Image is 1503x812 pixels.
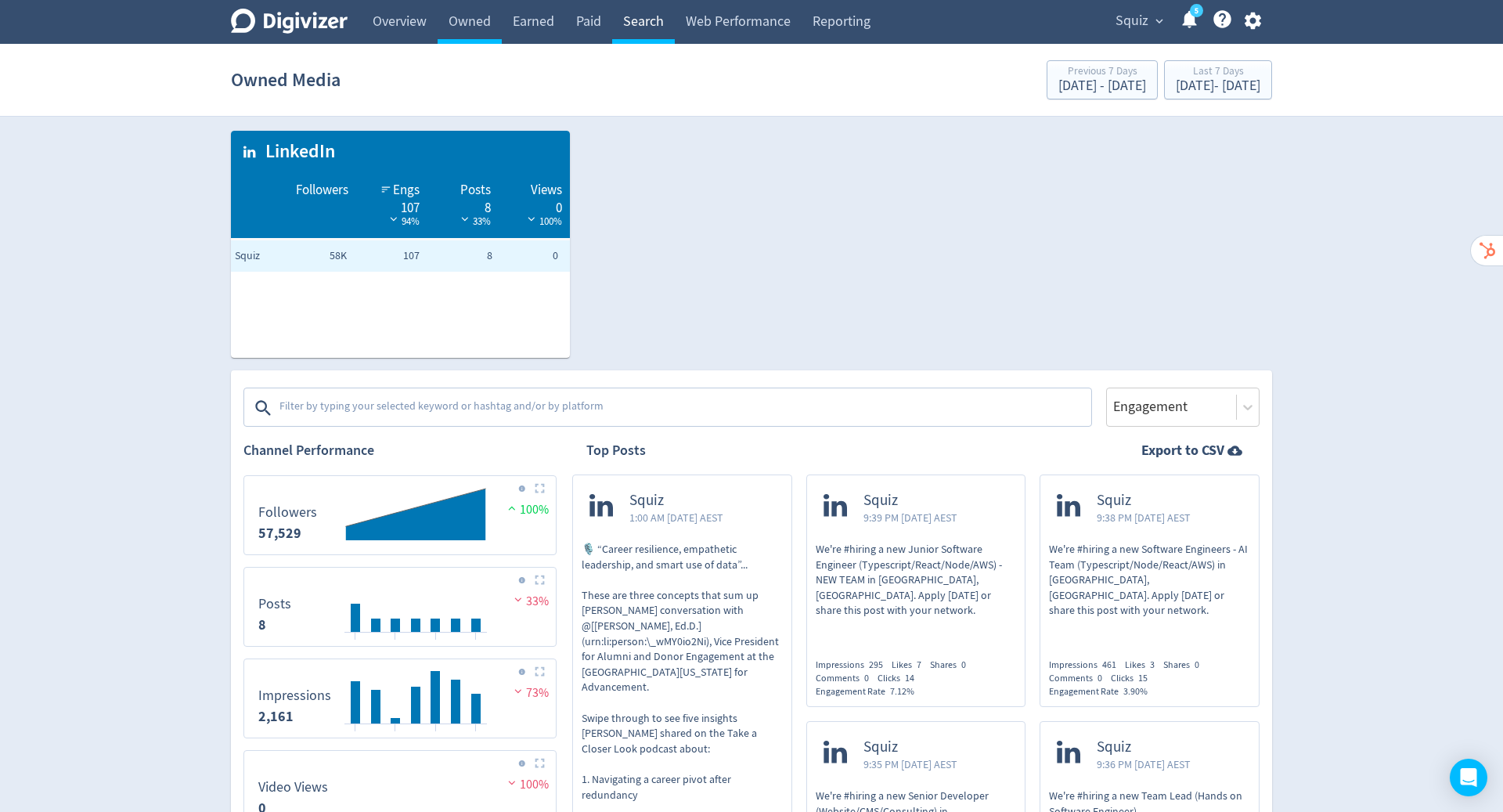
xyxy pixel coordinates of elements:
[1450,759,1487,796] div: Open Intercom Messenger
[1102,659,1116,671] span: 461
[460,181,491,200] span: Posts
[351,240,424,272] td: 107
[393,181,420,200] span: Engs
[258,687,331,705] dt: Impressions
[258,595,291,613] dt: Posts
[524,215,562,228] span: 100%
[878,672,923,685] div: Clicks
[892,659,930,672] div: Likes
[1125,659,1163,672] div: Likes
[905,672,914,684] span: 14
[1049,672,1111,685] div: Comments
[1176,79,1260,93] div: [DATE] - [DATE]
[235,248,297,264] span: Squiz
[863,756,957,772] span: 9:35 PM [DATE] AEST
[504,777,520,789] img: negative-performance.svg
[457,213,473,225] img: negative-performance-white.svg
[424,240,496,272] td: 8
[1058,66,1146,79] div: Previous 7 Days
[258,707,294,726] strong: 2,161
[496,240,569,272] td: 0
[1152,14,1166,28] span: expand_more
[864,672,869,684] span: 0
[278,240,351,272] td: 58K
[1116,9,1148,34] span: Squiz
[258,503,317,521] dt: Followers
[1058,79,1146,93] div: [DATE] - [DATE]
[1097,492,1191,510] span: Squiz
[457,215,491,228] span: 33%
[535,666,545,677] img: Placeholder
[467,730,486,741] text: 12/08
[510,594,526,605] img: negative-performance.svg
[524,213,539,225] img: negative-performance-white.svg
[506,199,562,211] div: 0
[258,615,266,634] strong: 8
[243,441,557,460] h2: Channel Performance
[346,730,366,741] text: 06/08
[510,685,526,697] img: negative-performance.svg
[364,199,420,211] div: 107
[504,502,520,514] img: positive-performance.svg
[386,213,402,225] img: negative-performance-white.svg
[1163,659,1208,672] div: Shares
[863,510,957,525] span: 9:39 PM [DATE] AEST
[427,638,446,649] text: 10/08
[1138,672,1148,684] span: 15
[930,659,975,672] div: Shares
[1123,685,1148,698] span: 3.90%
[231,131,570,358] table: customized table
[1195,659,1199,671] span: 0
[250,574,550,640] svg: Posts 8
[1176,66,1260,79] div: Last 7 Days
[510,685,549,701] span: 73%
[816,672,878,685] div: Comments
[1049,685,1156,698] div: Engagement Rate
[917,659,921,671] span: 7
[1190,4,1203,17] a: 5
[1195,5,1198,16] text: 5
[1040,475,1259,646] a: Squiz9:38 PM [DATE] AESTWe're #hiring a new Software Engineers - AI Team (Typescript/Node/React/A...
[258,139,335,165] span: LinkedIn
[346,638,366,649] text: 06/08
[535,758,545,768] img: Placeholder
[863,492,957,510] span: Squiz
[1111,672,1156,685] div: Clicks
[1110,9,1167,34] button: Squiz
[435,199,491,211] div: 8
[586,441,646,460] h2: Top Posts
[1097,510,1191,525] span: 9:38 PM [DATE] AEST
[467,638,486,649] text: 12/08
[1164,60,1272,99] button: Last 7 Days[DATE]- [DATE]
[1049,659,1125,672] div: Impressions
[1049,542,1250,619] p: We're #hiring a new Software Engineers - AI Team (Typescript/Node/React/AWS) in [GEOGRAPHIC_DATA]...
[1150,659,1155,671] span: 3
[231,55,341,105] h1: Owned Media
[816,542,1017,619] p: We're #hiring a new Junior Software Engineer (Typescript/React/Node/AWS) - NEW TEAM in [GEOGRAPHI...
[629,492,723,510] span: Squiz
[863,738,957,756] span: Squiz
[961,659,966,671] span: 0
[535,575,545,585] img: Placeholder
[504,777,549,792] span: 100%
[250,666,550,731] svg: Impressions 2,161
[1097,756,1191,772] span: 9:36 PM [DATE] AEST
[1141,441,1224,460] strong: Export to CSV
[531,181,562,200] span: Views
[258,778,328,796] dt: Video Views
[296,181,348,200] span: Followers
[258,524,301,543] strong: 57,529
[869,659,883,671] span: 295
[890,685,914,698] span: 7.12%
[1047,60,1158,99] button: Previous 7 Days[DATE] - [DATE]
[816,685,923,698] div: Engagement Rate
[816,659,892,672] div: Impressions
[386,215,420,228] span: 94%
[1098,672,1102,684] span: 0
[504,502,549,518] span: 100%
[535,483,545,493] img: Placeholder
[427,730,446,741] text: 10/08
[629,510,723,525] span: 1:00 AM [DATE] AEST
[250,482,550,548] svg: Followers 57,529
[510,594,549,609] span: 33%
